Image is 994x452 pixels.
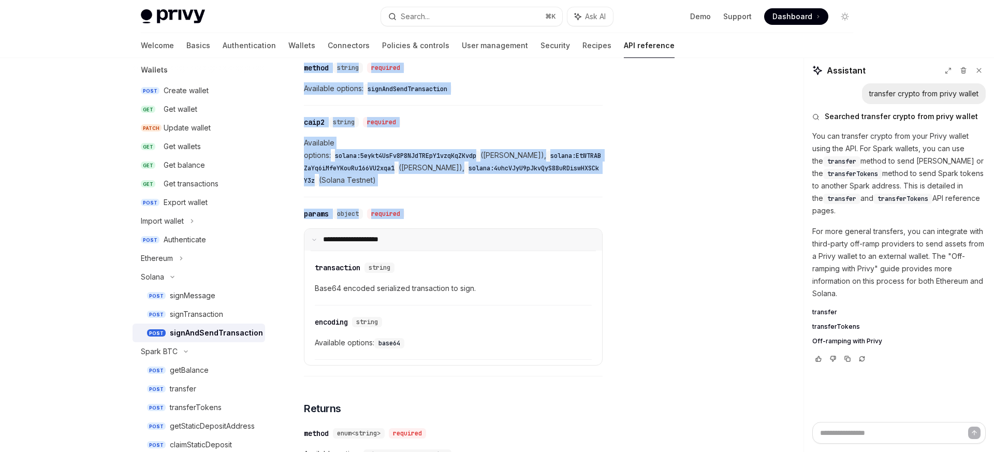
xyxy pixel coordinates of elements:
code: solana:5eykt4UsFv8P8NJdTREpY1vzqKqZKvdp [331,151,480,161]
a: Connectors [328,33,370,58]
span: POST [147,329,166,337]
span: POST [147,311,166,318]
div: caip2 [304,117,325,127]
div: Get wallets [164,140,201,153]
span: Ask AI [585,11,606,22]
div: Get transactions [164,178,218,190]
div: Update wallet [164,122,211,134]
a: POSTExport wallet [133,193,265,212]
div: Authenticate [164,234,206,246]
span: POST [147,404,166,412]
button: Ask AI [567,7,613,26]
span: GET [141,180,155,188]
a: Support [723,11,752,22]
span: transferTokens [812,323,860,331]
a: POSTCreate wallet [133,81,265,100]
div: Solana [141,271,164,283]
div: Ethereum [141,252,173,265]
div: Create wallet [164,84,209,97]
span: POST [147,367,166,374]
div: transfer crypto from privy wallet [869,89,978,99]
a: POSTgetBalance [133,361,265,380]
div: claimStaticDeposit [170,439,232,451]
a: POSTsignMessage [133,286,265,305]
a: GETGet wallet [133,100,265,119]
code: signAndSendTransaction [363,84,451,94]
p: You can transfer crypto from your Privy wallet using the API. For Spark wallets, you can use the ... [812,130,986,217]
span: transfer [812,308,837,316]
span: transfer [827,195,856,203]
span: transferTokens [827,170,878,178]
div: getStaticDepositAddress [170,420,255,432]
a: Basics [186,33,210,58]
button: Searched transfer crypto from privy wallet [812,111,986,122]
span: GET [141,162,155,169]
a: GETGet transactions [133,174,265,193]
span: POST [147,292,166,300]
div: required [363,117,400,127]
a: Demo [690,11,711,22]
a: Off-ramping with Privy [812,337,986,345]
a: Policies & controls [382,33,449,58]
button: Search...⌘K [381,7,562,26]
p: For more general transfers, you can integrate with third-party off-ramp providers to send assets ... [812,225,986,300]
a: PATCHUpdate wallet [133,119,265,137]
div: Import wallet [141,215,184,227]
div: encoding [315,317,348,327]
div: signTransaction [170,308,223,320]
a: GETGet balance [133,156,265,174]
span: POST [141,199,159,207]
a: POSTtransferTokens [133,398,265,417]
div: required [367,63,404,73]
div: Export wallet [164,196,208,209]
span: string [333,118,355,126]
span: Off-ramping with Privy [812,337,882,345]
span: POST [141,236,159,244]
a: Dashboard [764,8,828,25]
a: POSTgetStaticDepositAddress [133,417,265,435]
a: GETGet wallets [133,137,265,156]
div: method [304,428,329,439]
span: POST [147,385,166,393]
span: string [337,64,359,72]
div: method [304,63,329,73]
span: POST [141,87,159,95]
span: GET [141,143,155,151]
span: Searched transfer crypto from privy wallet [825,111,978,122]
a: Authentication [223,33,276,58]
span: transferTokens [878,195,928,203]
span: Available options: [304,82,603,95]
div: Get balance [164,159,205,171]
button: Toggle dark mode [837,8,853,25]
span: PATCH [141,124,162,132]
div: required [367,209,404,219]
span: Assistant [827,64,866,77]
div: transferTokens [170,401,222,414]
div: params [304,209,329,219]
span: string [356,318,378,326]
a: User management [462,33,528,58]
div: transaction [315,263,360,273]
img: light logo [141,9,205,24]
div: required [389,428,426,439]
a: Recipes [582,33,611,58]
a: POSTsignAndSendTransaction [133,324,265,342]
a: Welcome [141,33,174,58]
div: Search... [401,10,430,23]
a: POSTAuthenticate [133,230,265,249]
div: getBalance [170,364,209,376]
span: Base64 encoded serialized transaction to sign. [315,282,592,295]
span: Available options: ([PERSON_NAME]), ([PERSON_NAME]), (Solana Testnet) [304,137,603,186]
a: Security [540,33,570,58]
a: transfer [812,308,986,316]
code: base64 [374,338,404,348]
a: Wallets [288,33,315,58]
a: POSTtransfer [133,380,265,398]
span: ⌘ K [545,12,556,21]
button: Send message [968,427,981,439]
span: Dashboard [772,11,812,22]
span: GET [141,106,155,113]
div: transfer [170,383,196,395]
div: signAndSendTransaction [170,327,263,339]
a: API reference [624,33,675,58]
